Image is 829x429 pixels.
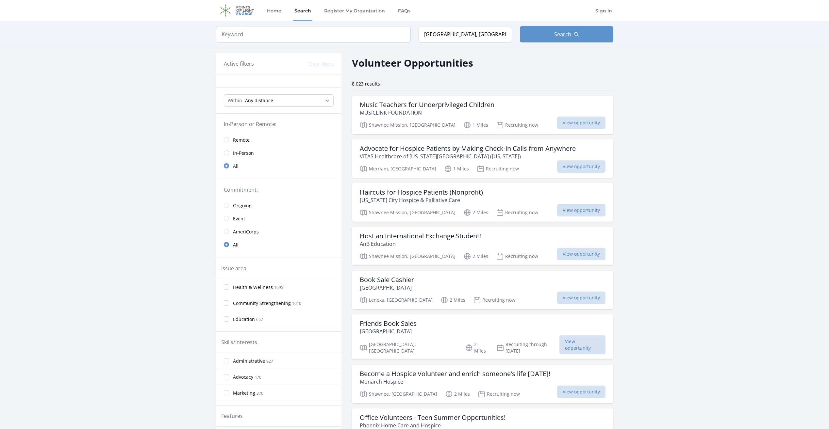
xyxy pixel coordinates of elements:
[233,316,255,323] span: Education
[352,56,473,70] h2: Volunteer Opportunities
[233,390,255,396] span: Marketing
[463,209,488,216] p: 2 Miles
[360,341,457,354] p: [GEOGRAPHIC_DATA], [GEOGRAPHIC_DATA]
[216,159,341,172] a: All
[216,133,341,146] a: Remote
[224,120,334,128] legend: In-Person or Remote:
[557,248,605,260] span: View opportunity
[440,296,465,304] p: 2 Miles
[360,232,481,240] h3: Host an International Exchange Student!
[557,292,605,304] span: View opportunity
[224,60,254,68] h3: Active filters
[496,252,538,260] p: Recruiting now
[557,204,605,216] span: View opportunity
[557,117,605,129] span: View opportunity
[478,390,520,398] p: Recruiting now
[216,146,341,159] a: In-Person
[465,341,489,354] p: 2 Miles
[233,150,254,156] span: In-Person
[292,301,301,306] span: 1010
[233,358,265,364] span: Administrative
[419,26,512,42] input: Location
[224,358,229,363] input: Administrative 927
[360,145,576,152] h3: Advocate for Hospice Patients by Making Check-in Calls from Anywhere
[221,264,246,272] legend: Issue area
[557,386,605,398] span: View opportunity
[520,26,613,42] button: Search
[557,160,605,173] span: View opportunity
[216,212,341,225] a: Event
[224,316,229,322] input: Education 667
[445,390,470,398] p: 2 Miles
[224,284,229,290] input: Health & Wellness 1695
[352,271,613,309] a: Book Sale Cashier [GEOGRAPHIC_DATA] Lenexa, [GEOGRAPHIC_DATA] 2 Miles Recruiting now View opportu...
[233,374,253,380] span: Advocacy
[233,284,273,291] span: Health & Wellness
[360,152,576,160] p: VITAS Healthcare of [US_STATE][GEOGRAPHIC_DATA] ([US_STATE])
[233,242,239,248] span: All
[473,296,515,304] p: Recruiting now
[221,338,257,346] legend: Skills/Interests
[360,414,506,421] h3: Office Volunteers - Teen Summer Opportunities!
[256,317,263,322] span: 667
[360,109,494,117] p: MUSICLINK FOUNDATION
[352,81,380,87] span: 8,023 results
[224,186,334,194] legend: Commitment:
[444,165,469,173] p: 1 Miles
[216,225,341,238] a: AmeriCorps
[360,240,481,248] p: AnB Education
[233,215,245,222] span: Event
[559,335,605,354] span: View opportunity
[360,320,417,327] h3: Friends Book Sales
[224,94,334,107] select: Search Radius
[308,61,334,67] button: Clear filters
[477,165,519,173] p: Recruiting now
[360,276,414,284] h3: Book Sale Cashier
[360,296,433,304] p: Lenexa, [GEOGRAPHIC_DATA]
[352,365,613,403] a: Become a Hospice Volunteer and enrich someone's life [DATE]! Monarch Hospice Shawnee, [GEOGRAPHIC...
[216,199,341,212] a: Ongoing
[360,390,437,398] p: Shawnee, [GEOGRAPHIC_DATA]
[360,370,550,378] h3: Become a Hospice Volunteer and enrich someone's life [DATE]!
[352,314,613,359] a: Friends Book Sales [GEOGRAPHIC_DATA] [GEOGRAPHIC_DATA], [GEOGRAPHIC_DATA] 2 Miles Recruiting thro...
[352,96,613,134] a: Music Teachers for Underprivileged Children MUSICLINK FOUNDATION Shawnee Mission, [GEOGRAPHIC_DAT...
[233,202,252,209] span: Ongoing
[496,209,538,216] p: Recruiting now
[496,121,538,129] p: Recruiting now
[463,121,488,129] p: 1 Miles
[463,252,488,260] p: 2 Miles
[360,196,483,204] p: [US_STATE] City Hospice & Palliative Care
[266,358,273,364] span: 927
[216,26,411,42] input: Keyword
[224,300,229,306] input: Community Strengthening 1010
[360,284,414,292] p: [GEOGRAPHIC_DATA]
[352,183,613,222] a: Haircuts for Hospice Patients (Nonprofit) [US_STATE] City Hospice & Palliative Care Shawnee Missi...
[360,101,494,109] h3: Music Teachers for Underprivileged Children
[554,30,571,38] span: Search
[255,374,261,380] span: 470
[224,374,229,379] input: Advocacy 470
[360,378,550,386] p: Monarch Hospice
[360,209,456,216] p: Shawnee Mission, [GEOGRAPHIC_DATA]
[360,165,436,173] p: Merriam, [GEOGRAPHIC_DATA]
[216,238,341,251] a: All
[221,412,243,420] legend: Features
[352,139,613,178] a: Advocate for Hospice Patients by Making Check-in Calls from Anywhere VITAS Healthcare of [US_STAT...
[233,229,259,235] span: AmeriCorps
[233,163,239,169] span: All
[496,341,559,354] p: Recruiting through [DATE]
[352,227,613,265] a: Host an International Exchange Student! AnB Education Shawnee Mission, [GEOGRAPHIC_DATA] 2 Miles ...
[360,327,417,335] p: [GEOGRAPHIC_DATA]
[360,121,456,129] p: Shawnee Mission, [GEOGRAPHIC_DATA]
[233,300,291,307] span: Community Strengthening
[233,137,250,143] span: Remote
[360,252,456,260] p: Shawnee Mission, [GEOGRAPHIC_DATA]
[257,390,263,396] span: 370
[274,285,283,290] span: 1695
[360,188,483,196] h3: Haircuts for Hospice Patients (Nonprofit)
[224,390,229,395] input: Marketing 370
